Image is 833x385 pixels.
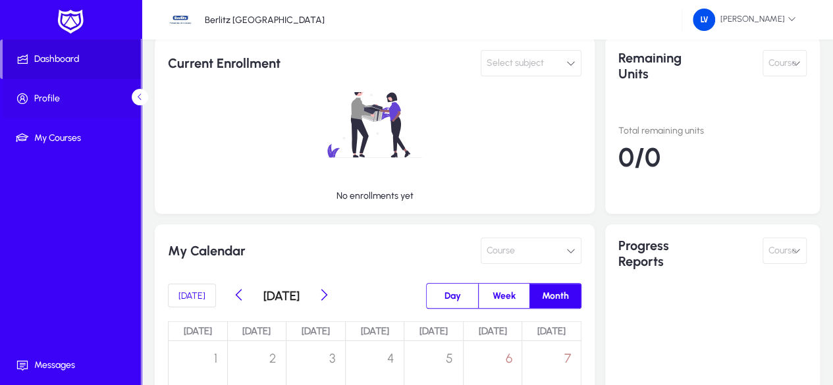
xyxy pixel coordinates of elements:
[768,50,797,76] span: Course
[404,321,464,340] div: [DATE]
[427,284,478,308] button: Day
[682,8,807,32] button: [PERSON_NAME]
[618,125,807,136] p: Total remaining units
[178,290,205,301] span: [DATE]
[522,321,581,340] div: [DATE]
[168,284,216,307] button: [DATE]
[387,351,394,366] span: 4
[530,284,581,308] button: Month
[618,141,660,173] span: 0/0
[336,190,414,201] p: No enrollments yet
[618,50,707,82] p: Remaining Units
[487,238,515,264] span: Course
[269,351,276,366] span: 2
[693,9,715,31] img: 221.png
[479,284,529,308] button: Week
[485,284,524,308] span: Week
[534,284,577,308] span: Month
[3,359,144,372] span: Messages
[487,50,544,76] span: Select subject
[228,321,287,340] div: [DATE]
[564,351,571,366] span: 7
[3,92,144,105] span: Profile
[168,7,193,32] img: 34.jpg
[168,50,369,76] p: Current Enrollment
[618,238,707,269] p: Progress Reports
[693,9,796,31] span: [PERSON_NAME]
[263,288,300,303] h3: [DATE]
[3,118,144,158] a: My Courses
[168,321,228,340] div: [DATE]
[346,321,405,340] div: [DATE]
[768,238,797,264] span: Course
[329,351,335,366] span: 3
[3,132,144,145] span: My Courses
[205,14,325,26] p: Berlitz [GEOGRAPHIC_DATA]
[168,238,369,264] p: My Calendar
[3,53,141,66] span: Dashboard
[446,351,453,366] span: 5
[286,321,346,340] div: [DATE]
[214,351,217,366] span: 1
[3,346,144,385] a: Messages
[505,351,512,366] span: 6
[54,8,87,36] img: white-logo.png
[437,284,469,308] span: Day
[3,79,144,118] a: Profile
[287,65,462,180] img: no-data.svg
[464,321,523,340] div: [DATE]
